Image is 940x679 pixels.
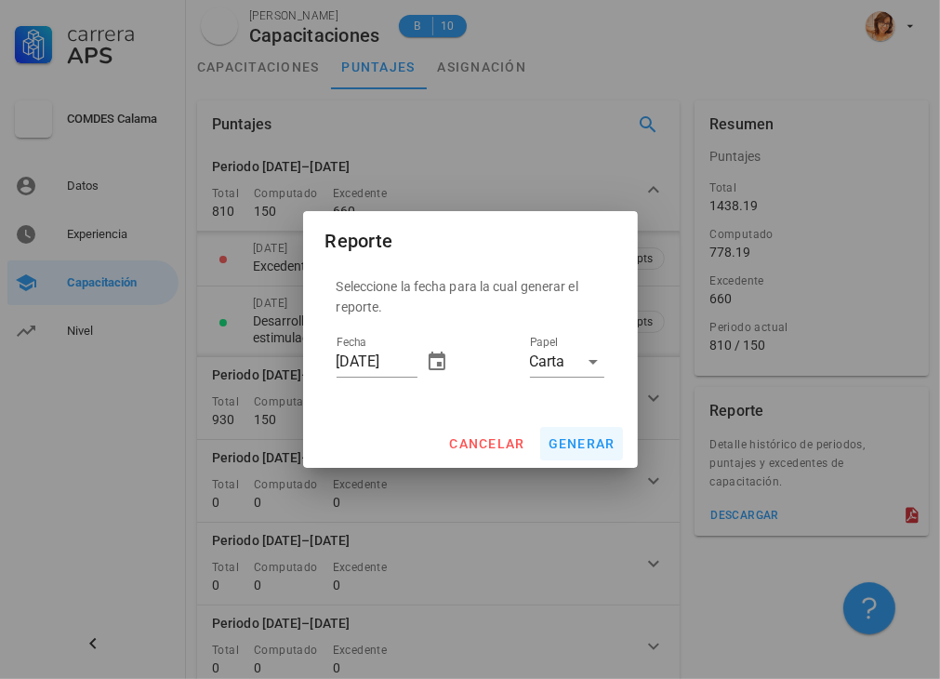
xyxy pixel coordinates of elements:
[448,436,524,451] span: cancelar
[530,353,565,370] div: Carta
[540,427,623,460] button: generar
[337,276,604,317] p: Seleccione la fecha para la cual generar el reporte.
[337,336,366,350] label: Fecha
[441,427,532,460] button: cancelar
[548,436,616,451] span: generar
[530,347,604,377] div: PapelCarta
[530,336,558,350] label: Papel
[325,226,393,256] div: Reporte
